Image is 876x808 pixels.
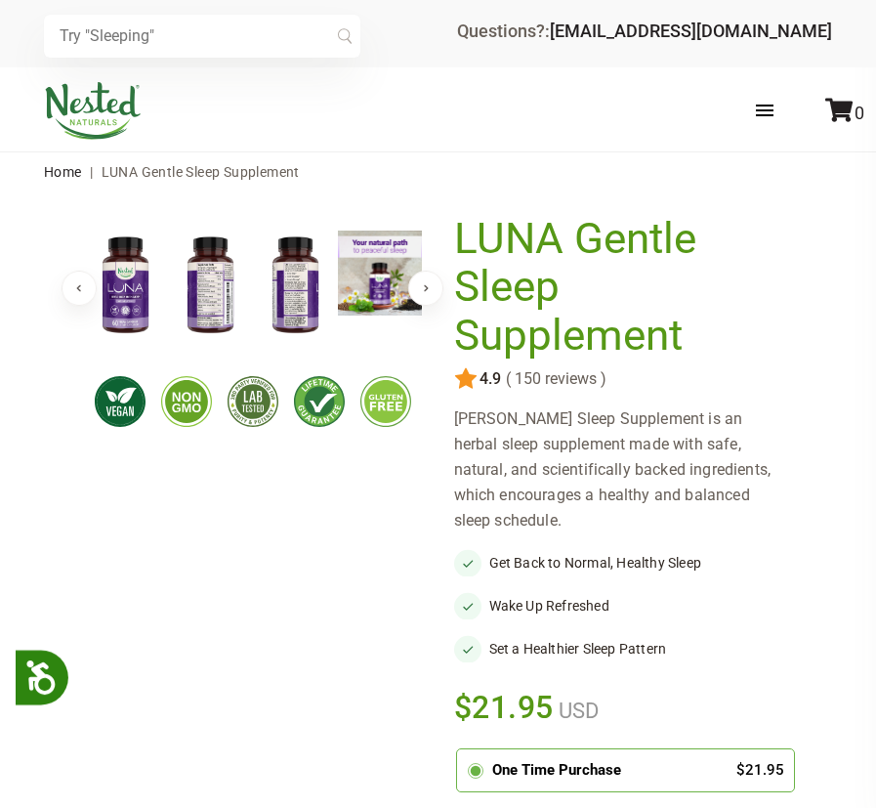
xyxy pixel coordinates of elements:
div: Questions?: [457,22,832,40]
img: star.svg [454,367,478,391]
img: LUNA Gentle Sleep Supplement [83,231,168,341]
span: ( 150 reviews ) [501,370,606,388]
span: LUNA Gentle Sleep Supplement [102,164,300,180]
button: Next [408,271,443,306]
nav: breadcrumbs [44,152,832,191]
input: Try "Sleeping" [44,15,360,58]
img: vegan [95,376,146,427]
li: Wake Up Refreshed [454,592,794,619]
span: 4.9 [478,370,501,388]
h1: LUNA Gentle Sleep Supplement [454,215,784,361]
span: 0 [855,103,864,123]
img: LUNA Gentle Sleep Supplement [168,231,253,341]
img: glutenfree [360,376,411,427]
li: Get Back to Normal, Healthy Sleep [454,549,794,576]
img: LUNA Gentle Sleep Supplement [338,231,423,316]
img: thirdpartytested [228,376,278,427]
button: Previous [62,271,97,306]
img: LUNA Gentle Sleep Supplement [253,231,338,341]
a: Home [44,164,82,180]
span: | [85,164,98,180]
a: [EMAIL_ADDRESS][DOMAIN_NAME] [550,21,832,41]
span: USD [554,699,599,723]
a: 0 [825,103,864,123]
div: [PERSON_NAME] Sleep Supplement is an herbal sleep supplement made with safe, natural, and scienti... [454,406,794,533]
li: Set a Healthier Sleep Pattern [454,635,794,662]
img: gmofree [161,376,212,427]
img: Nested Naturals [44,82,142,140]
img: lifetimeguarantee [294,376,345,427]
span: $21.95 [454,686,555,729]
